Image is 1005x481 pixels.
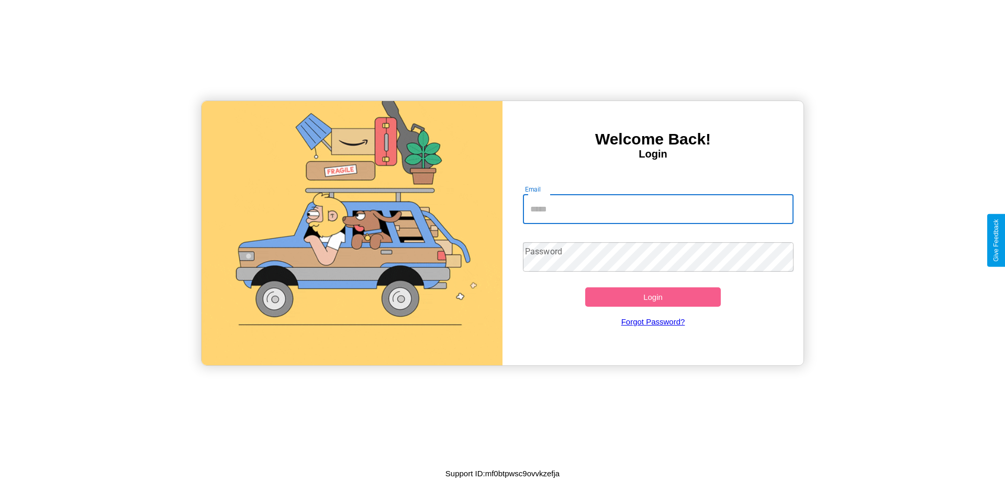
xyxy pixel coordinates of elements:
[992,219,1000,262] div: Give Feedback
[518,307,789,337] a: Forgot Password?
[502,148,803,160] h4: Login
[502,130,803,148] h3: Welcome Back!
[585,287,721,307] button: Login
[525,185,541,194] label: Email
[202,101,502,365] img: gif
[445,466,560,480] p: Support ID: mf0btpwsc9ovvkzefja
